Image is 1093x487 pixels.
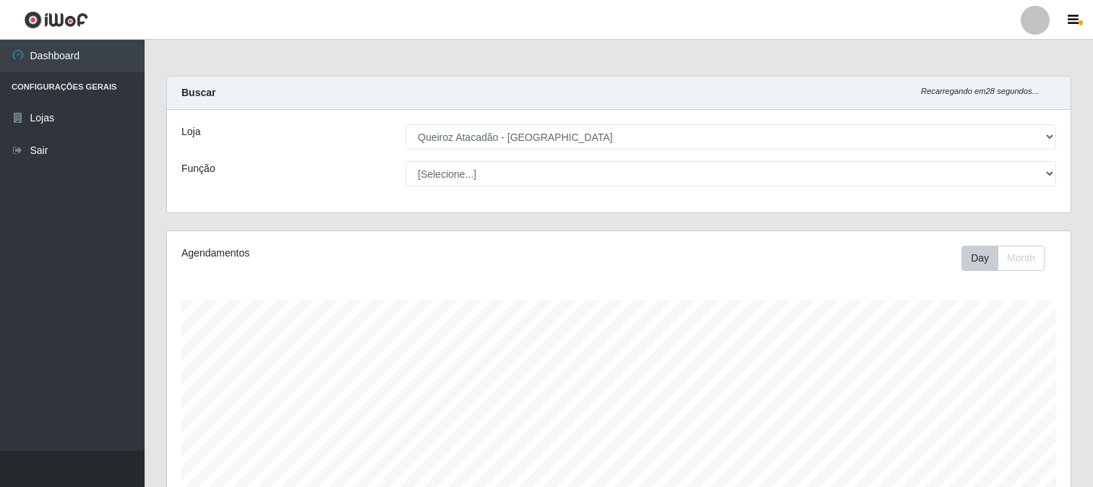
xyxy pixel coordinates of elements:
strong: Buscar [181,87,215,98]
div: First group [961,246,1045,271]
label: Loja [181,124,200,139]
img: CoreUI Logo [24,11,88,29]
i: Recarregando em 28 segundos... [921,87,1039,95]
label: Função [181,161,215,176]
div: Toolbar with button groups [961,246,1056,271]
button: Month [998,246,1045,271]
div: Agendamentos [181,246,533,261]
button: Day [961,246,998,271]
